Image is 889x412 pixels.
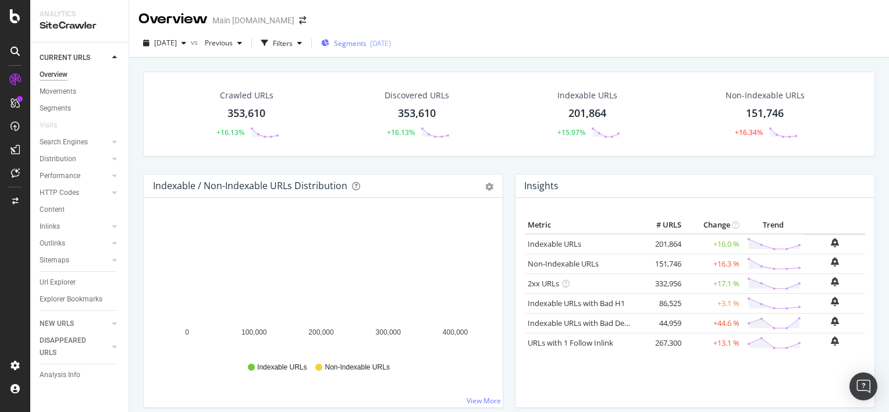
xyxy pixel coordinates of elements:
[742,216,804,234] th: Trend
[227,106,265,121] div: 353,610
[40,221,109,233] a: Inlinks
[467,396,501,406] a: View More
[684,333,742,353] td: +13.1 %
[831,336,839,346] div: bell-plus
[40,335,98,359] div: DISAPPEARED URLS
[638,333,684,353] td: 267,300
[257,34,307,52] button: Filters
[185,328,189,336] text: 0
[257,363,307,372] span: Indexable URLs
[40,119,69,132] a: Visits
[216,127,244,137] div: +16.13%
[40,335,109,359] a: DISAPPEARED URLS
[638,293,684,313] td: 86,525
[385,90,449,101] div: Discovered URLs
[557,127,585,137] div: +15.97%
[684,254,742,274] td: +16.3 %
[40,369,120,381] a: Analysis Info
[528,338,613,348] a: URLs with 1 Follow Inlink
[528,258,599,269] a: Non-Indexable URLs
[524,178,559,194] h4: Insights
[40,293,120,306] a: Explorer Bookmarks
[831,297,839,306] div: bell-plus
[40,170,80,182] div: Performance
[40,69,120,81] a: Overview
[528,239,581,249] a: Indexable URLs
[241,328,267,336] text: 100,000
[200,38,233,48] span: Previous
[638,313,684,333] td: 44,959
[138,9,208,29] div: Overview
[40,153,109,165] a: Distribution
[746,106,784,121] div: 151,746
[40,170,109,182] a: Performance
[40,276,120,289] a: Url Explorer
[325,363,389,372] span: Non-Indexable URLs
[40,187,79,199] div: HTTP Codes
[849,372,877,400] div: Open Intercom Messenger
[485,183,493,191] div: gear
[40,204,120,216] a: Content
[387,127,415,137] div: +16.13%
[273,38,293,48] div: Filters
[40,136,88,148] div: Search Engines
[40,187,109,199] a: HTTP Codes
[40,86,120,98] a: Movements
[525,216,638,234] th: Metric
[212,15,294,26] div: Main [DOMAIN_NAME]
[684,313,742,333] td: +44.6 %
[40,119,57,132] div: Visits
[200,34,247,52] button: Previous
[684,274,742,293] td: +17.1 %
[191,37,200,47] span: vs
[40,318,109,330] a: NEW URLS
[40,136,109,148] a: Search Engines
[528,298,625,308] a: Indexable URLs with Bad H1
[334,38,367,48] span: Segments
[40,9,119,19] div: Analytics
[40,69,67,81] div: Overview
[684,293,742,313] td: +3.1 %
[40,293,102,306] div: Explorer Bookmarks
[370,38,391,48] div: [DATE]
[684,234,742,254] td: +16.0 %
[138,34,191,52] button: [DATE]
[220,90,273,101] div: Crawled URLs
[376,328,401,336] text: 300,000
[40,276,76,289] div: Url Explorer
[638,274,684,293] td: 332,956
[40,254,109,267] a: Sitemaps
[568,106,606,121] div: 201,864
[831,317,839,326] div: bell-plus
[831,238,839,247] div: bell-plus
[638,254,684,274] td: 151,746
[40,102,120,115] a: Segments
[40,52,109,64] a: CURRENT URLS
[40,102,71,115] div: Segments
[154,38,177,48] span: 2025 Oct. 5th
[831,257,839,267] div: bell-plus
[299,16,306,24] div: arrow-right-arrow-left
[831,277,839,286] div: bell-plus
[528,278,559,289] a: 2xx URLs
[528,318,655,328] a: Indexable URLs with Bad Description
[557,90,617,101] div: Indexable URLs
[40,369,80,381] div: Analysis Info
[40,204,65,216] div: Content
[443,328,468,336] text: 400,000
[308,328,334,336] text: 200,000
[40,237,109,250] a: Outlinks
[40,221,60,233] div: Inlinks
[317,34,396,52] button: Segments[DATE]
[40,86,76,98] div: Movements
[735,127,763,137] div: +16.34%
[40,254,69,267] div: Sitemaps
[40,153,76,165] div: Distribution
[153,180,347,191] div: Indexable / Non-Indexable URLs Distribution
[40,19,119,33] div: SiteCrawler
[638,216,684,234] th: # URLS
[40,52,90,64] div: CURRENT URLS
[153,216,489,351] svg: A chart.
[726,90,805,101] div: Non-Indexable URLs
